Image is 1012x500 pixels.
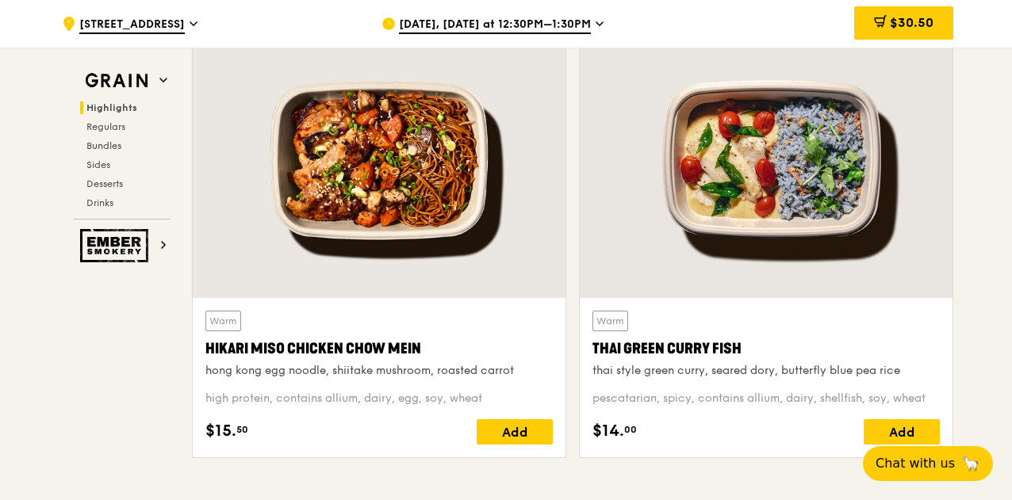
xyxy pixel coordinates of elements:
div: Add [864,419,940,445]
span: Highlights [86,102,137,113]
div: Add [477,419,553,445]
span: Drinks [86,197,113,208]
button: Chat with us🦙 [863,446,993,481]
span: Regulars [86,121,125,132]
span: 50 [236,423,248,436]
span: Bundles [86,140,121,151]
span: Desserts [86,178,123,189]
div: high protein, contains allium, dairy, egg, soy, wheat [205,391,553,406]
div: Hikari Miso Chicken Chow Mein [205,338,553,360]
img: Grain web logo [80,67,153,95]
span: [STREET_ADDRESS] [79,17,185,34]
div: Thai Green Curry Fish [592,338,940,360]
div: thai style green curry, seared dory, butterfly blue pea rice [592,363,940,379]
span: Chat with us [876,454,955,473]
span: 🦙 [961,454,980,473]
div: hong kong egg noodle, shiitake mushroom, roasted carrot [205,363,553,379]
span: $14. [592,419,624,443]
div: Warm [592,311,628,331]
span: Sides [86,159,110,170]
div: Warm [205,311,241,331]
span: [DATE], [DATE] at 12:30PM–1:30PM [399,17,591,34]
span: 00 [624,423,637,436]
div: pescatarian, spicy, contains allium, dairy, shellfish, soy, wheat [592,391,940,406]
span: $30.50 [890,15,933,30]
img: Ember Smokery web logo [80,229,153,262]
span: $15. [205,419,236,443]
